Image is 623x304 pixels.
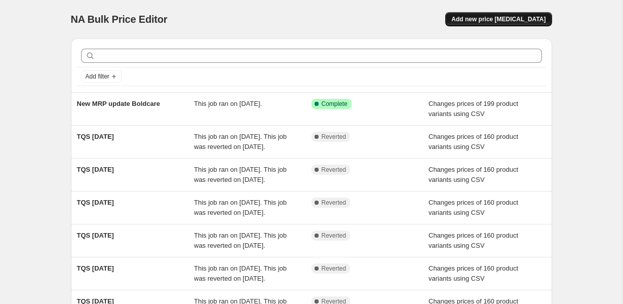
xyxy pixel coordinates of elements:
span: New MRP update Boldcare [77,100,160,107]
span: Reverted [322,133,346,141]
span: Reverted [322,232,346,240]
span: This job ran on [DATE]. This job was reverted on [DATE]. [194,232,287,249]
span: This job ran on [DATE]. This job was reverted on [DATE]. [194,166,287,183]
span: This job ran on [DATE]. This job was reverted on [DATE]. [194,264,287,282]
span: NA Bulk Price Editor [71,14,168,25]
span: Changes prices of 160 product variants using CSV [429,166,518,183]
span: Add new price [MEDICAL_DATA] [451,15,546,23]
span: Changes prices of 199 product variants using CSV [429,100,518,118]
span: Reverted [322,264,346,273]
button: Add filter [81,70,122,83]
span: Changes prices of 160 product variants using CSV [429,133,518,150]
span: Changes prices of 160 product variants using CSV [429,264,518,282]
span: TQS [DATE] [77,133,114,140]
span: Complete [322,100,347,108]
span: TQS [DATE] [77,166,114,173]
span: This job ran on [DATE]. This job was reverted on [DATE]. [194,199,287,216]
span: Changes prices of 160 product variants using CSV [429,199,518,216]
span: TQS [DATE] [77,199,114,206]
span: TQS [DATE] [77,264,114,272]
span: Reverted [322,199,346,207]
span: This job ran on [DATE]. This job was reverted on [DATE]. [194,133,287,150]
span: Changes prices of 160 product variants using CSV [429,232,518,249]
span: Reverted [322,166,346,174]
span: This job ran on [DATE]. [194,100,262,107]
button: Add new price [MEDICAL_DATA] [445,12,552,26]
span: Add filter [86,72,109,81]
span: TQS [DATE] [77,232,114,239]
